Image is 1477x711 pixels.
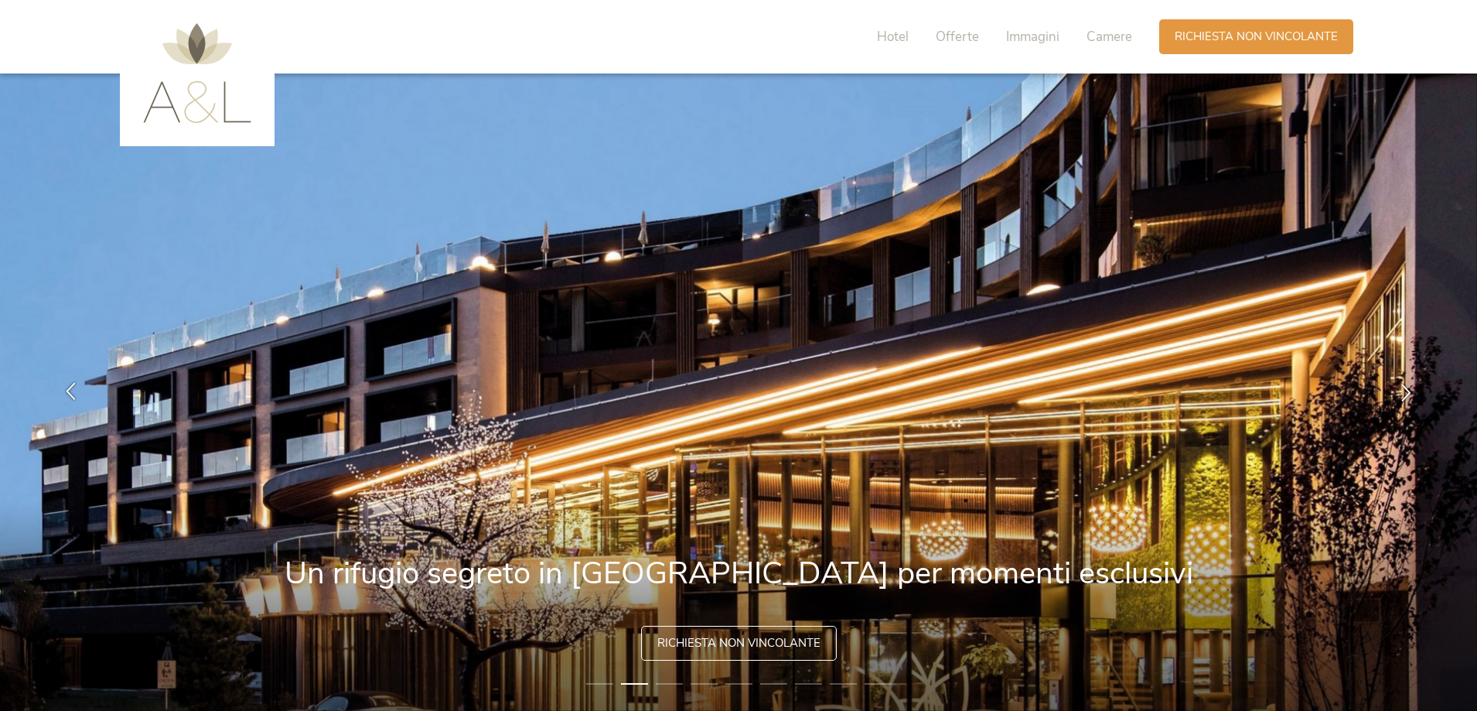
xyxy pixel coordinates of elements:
span: Offerte [936,28,979,46]
span: Immagini [1006,28,1059,46]
span: Camere [1086,28,1132,46]
img: AMONTI & LUNARIS Wellnessresort [143,23,251,123]
span: Richiesta non vincolante [1175,29,1338,45]
span: Hotel [877,28,909,46]
span: Richiesta non vincolante [657,635,820,651]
